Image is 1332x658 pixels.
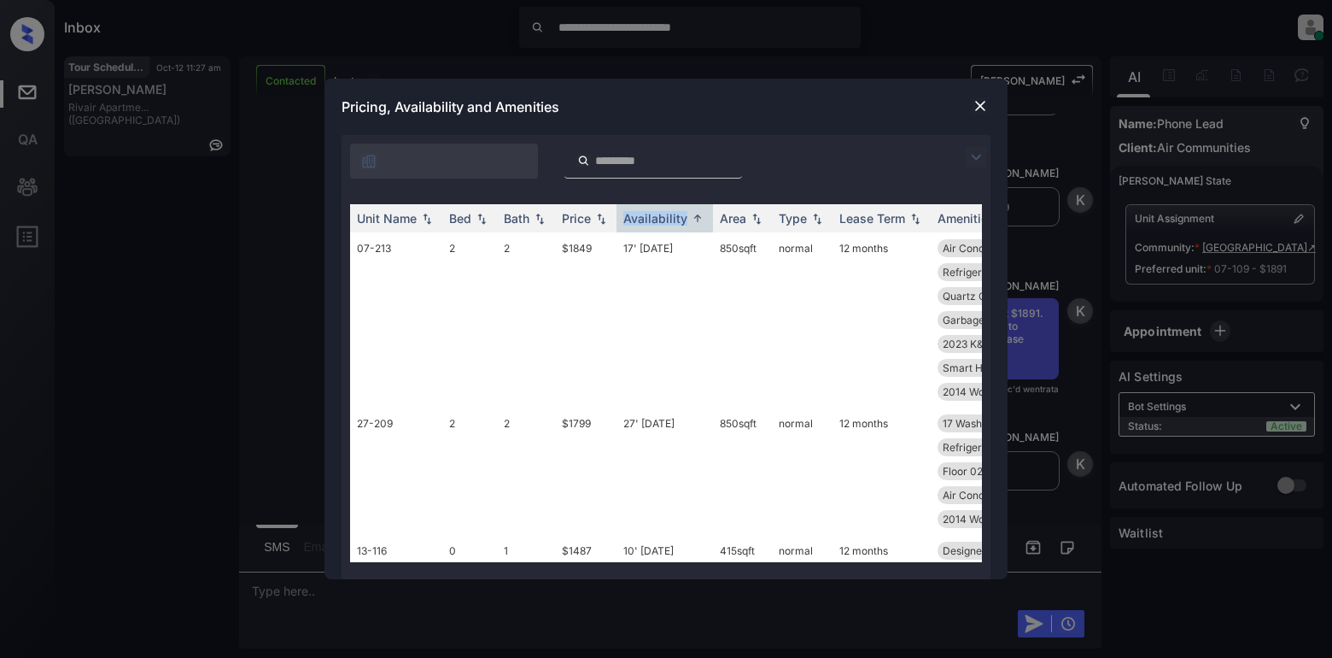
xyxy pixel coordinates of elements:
td: $1849 [555,232,616,408]
div: Type [779,211,807,226]
img: sorting [593,213,610,225]
img: icon-zuma [577,153,590,168]
span: Quartz Counters [943,290,1023,303]
div: Lease Term [839,211,905,226]
span: Floor 02 [943,465,983,478]
span: Refrigerator Le... [943,441,1024,454]
td: 27-209 [350,408,442,535]
div: Pricing, Availability and Amenities [324,79,1008,135]
td: 17' [DATE] [616,232,713,408]
img: icon-zuma [966,147,986,167]
img: sorting [907,213,924,225]
span: Refrigerator Le... [943,266,1024,279]
td: 850 sqft [713,232,772,408]
td: normal [772,232,832,408]
div: Area [720,211,746,226]
div: Price [562,211,591,226]
td: 2 [442,232,497,408]
span: 17 Washer Dryer [943,417,1023,430]
img: close [972,97,989,115]
img: icon-zuma [360,153,377,170]
td: 850 sqft [713,408,772,535]
img: sorting [809,213,826,225]
div: Bed [449,211,471,226]
td: 12 months [832,232,931,408]
span: Air Conditioner [943,242,1015,255]
td: 2 [442,408,497,535]
td: 2 [497,408,555,535]
span: Air Conditioner [943,489,1015,502]
div: Unit Name [357,211,417,226]
td: 27' [DATE] [616,408,713,535]
td: normal [772,408,832,535]
div: Availability [623,211,687,226]
img: sorting [531,213,548,225]
span: 2014 Wood Floor... [943,385,1031,398]
td: 2 [497,232,555,408]
img: sorting [689,212,706,225]
span: 2014 Wood Floor... [943,513,1031,526]
div: Amenities [938,211,995,226]
span: Smart Home Door... [943,361,1037,374]
td: 07-213 [350,232,442,408]
img: sorting [748,213,765,225]
span: 2023 K&B [943,338,990,350]
td: 12 months [832,408,931,535]
td: $1799 [555,408,616,535]
img: sorting [418,213,435,225]
img: sorting [473,213,490,225]
div: Bath [504,211,529,226]
span: Designer Cabine... [943,544,1031,557]
span: Garbage disposa... [943,314,1031,326]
